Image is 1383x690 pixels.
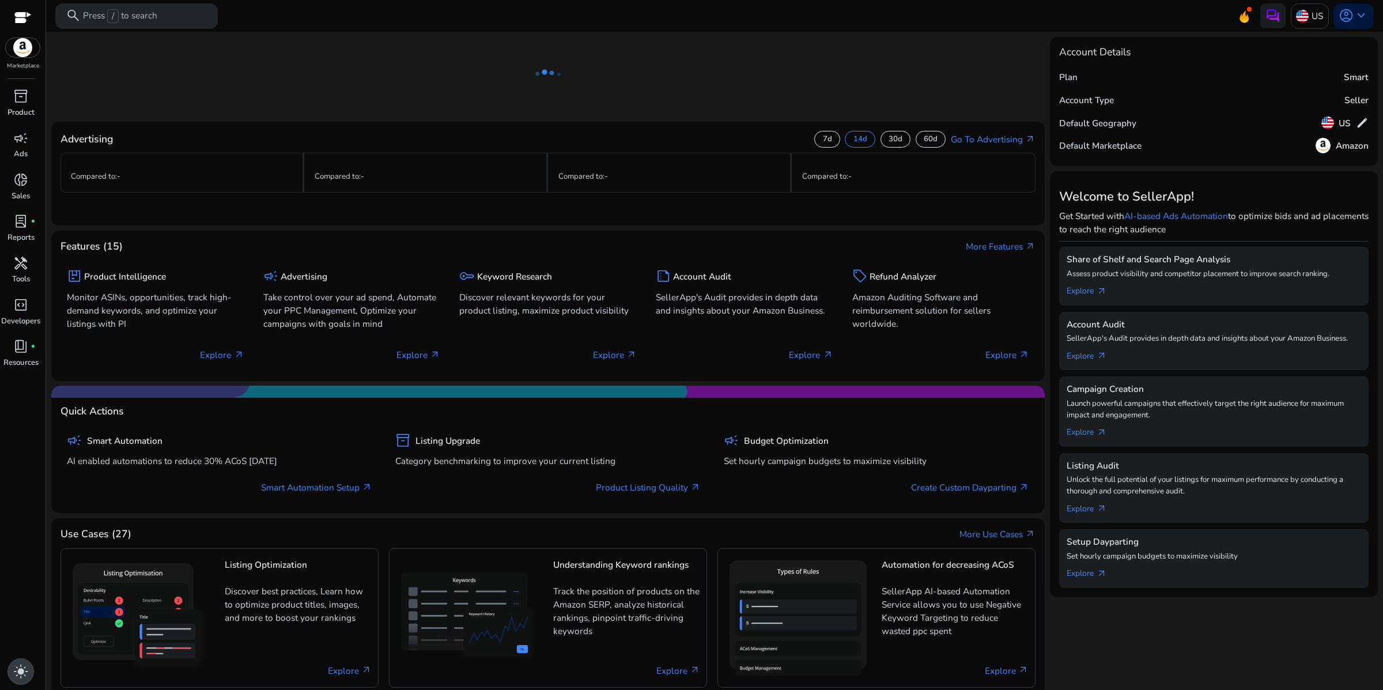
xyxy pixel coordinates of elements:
p: Set hourly campaign budgets to maximize visibility [1067,551,1361,563]
p: Product [7,107,35,119]
span: summarize [656,269,671,284]
a: More Use Casesarrow_outward [959,527,1036,541]
span: handyman [13,256,28,271]
span: arrow_outward [823,350,833,360]
h5: Product Intelligence [84,272,166,282]
img: Understanding Keyword rankings [396,567,543,669]
span: code_blocks [13,297,28,312]
h4: Use Cases (27) [61,528,131,540]
span: arrow_outward [362,482,372,493]
h5: Keyword Research [477,272,552,282]
a: Product Listing Quality [596,481,701,494]
span: fiber_manual_record [31,344,36,349]
span: arrow_outward [626,350,637,360]
h4: Advertising [61,133,113,145]
span: arrow_outward [690,482,701,493]
a: Explorearrow_outward [1067,563,1117,580]
h4: Quick Actions [61,405,124,417]
p: Discover relevant keywords for your product listing, maximize product visibility [459,291,637,317]
h5: Default Marketplace [1059,141,1142,151]
a: Explorearrow_outward [1067,497,1117,515]
h5: Listing Optimization [225,560,372,580]
a: Explorearrow_outward [1067,280,1117,298]
span: sell [852,269,867,284]
h5: Seller [1344,95,1369,105]
span: arrow_outward [1025,242,1036,252]
span: arrow_outward [1018,665,1029,676]
h4: Features (15) [61,240,123,252]
span: arrow_outward [690,665,700,676]
h5: Refund Analyzer [870,272,936,282]
p: Explore [789,348,833,361]
a: More Featuresarrow_outward [966,240,1036,253]
p: Set hourly campaign budgets to maximize visibility [724,454,1029,467]
span: light_mode [13,664,28,679]
span: - [361,171,364,182]
span: arrow_outward [1097,569,1107,579]
span: account_circle [1339,8,1354,23]
span: arrow_outward [1097,286,1107,297]
h5: Account Type [1059,95,1114,105]
p: 60d [924,134,938,145]
h5: US [1339,118,1351,129]
a: Explorearrow_outward [1067,421,1117,439]
h5: Listing Audit [1067,461,1361,471]
p: Launch powerful campaigns that effectively target the right audience for maximum impact and engag... [1067,398,1361,421]
a: Explore [328,664,372,677]
p: SellerApp's Audit provides in depth data and insights about your Amazon Business. [1067,333,1361,345]
img: Automation for decreasing ACoS [724,555,871,681]
p: Category benchmarking to improve your current listing [395,454,701,467]
p: SellerApp's Audit provides in depth data and insights about your Amazon Business. [656,291,833,317]
img: us.svg [1296,10,1309,22]
span: inventory_2 [13,89,28,104]
span: campaign [263,269,278,284]
h5: Plan [1059,72,1078,82]
img: Listing Optimization [67,558,214,678]
span: search [66,8,81,23]
span: keyboard_arrow_down [1354,8,1369,23]
span: arrow_outward [1025,134,1036,145]
h4: Account Details [1059,46,1131,58]
h5: Automation for decreasing ACoS [882,560,1029,580]
p: Explore [985,348,1029,361]
span: - [848,171,852,182]
p: Assess product visibility and competitor placement to improve search ranking. [1067,269,1361,280]
p: Discover best practices, Learn how to optimize product titles, images, and more to boost your ran... [225,585,372,634]
h5: Budget Optimization [744,436,829,446]
h5: Smart Automation [87,436,163,446]
a: Go To Advertisingarrow_outward [951,133,1036,146]
a: Create Custom Dayparting [911,481,1029,494]
span: arrow_outward [1097,428,1107,438]
p: Compared to : [558,171,780,183]
p: SellerApp AI-based Automation Service allows you to use Negative Keyword Targeting to reduce wast... [882,585,1029,638]
p: Unlock the full potential of your listings for maximum performance by conducting a thorough and c... [1067,474,1361,497]
span: inventory_2 [395,433,410,448]
p: Take control over your ad spend, Automate your PPC Management, Optimize your campaigns with goals... [263,291,441,330]
p: Track the position of products on the Amazon SERP, analyze historical rankings, pinpoint traffic-... [553,585,700,638]
p: Developers [1,316,40,327]
p: 7d [823,134,832,145]
h5: Understanding Keyword rankings [553,560,700,580]
p: Compared to : [315,171,536,183]
h5: Account Audit [1067,319,1361,330]
p: Tools [12,274,30,285]
p: Compared to : [802,171,1025,183]
a: Explorearrow_outward [1067,345,1117,363]
span: arrow_outward [1019,482,1029,493]
h5: Account Audit [673,272,731,282]
a: Explore [656,664,700,677]
p: Resources [3,357,39,369]
span: campaign [13,131,28,146]
p: Amazon Auditing Software and reimbursement solution for sellers worldwide. [852,291,1030,330]
p: 14d [853,134,867,145]
a: Smart Automation Setup [261,481,372,494]
span: - [117,171,120,182]
span: campaign [724,433,739,448]
span: key [459,269,474,284]
h5: Campaign Creation [1067,384,1361,394]
a: AI-based Ads Automation [1124,210,1228,222]
p: Reports [7,232,35,244]
span: campaign [67,433,82,448]
span: arrow_outward [430,350,440,360]
p: Ads [14,149,28,160]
